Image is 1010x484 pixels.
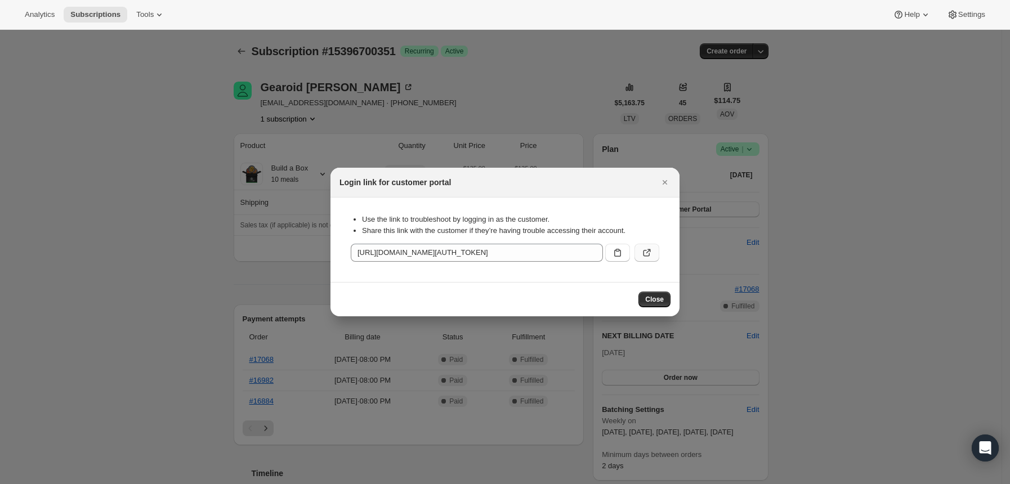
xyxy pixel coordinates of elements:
[18,7,61,23] button: Analytics
[972,434,999,461] div: Open Intercom Messenger
[958,10,985,19] span: Settings
[129,7,172,23] button: Tools
[64,7,127,23] button: Subscriptions
[339,177,451,188] h2: Login link for customer portal
[657,174,673,190] button: Close
[136,10,154,19] span: Tools
[25,10,55,19] span: Analytics
[70,10,120,19] span: Subscriptions
[645,295,664,304] span: Close
[904,10,919,19] span: Help
[638,292,671,307] button: Close
[362,214,659,225] li: Use the link to troubleshoot by logging in as the customer.
[886,7,937,23] button: Help
[362,225,659,236] li: Share this link with the customer if they’re having trouble accessing their account.
[940,7,992,23] button: Settings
